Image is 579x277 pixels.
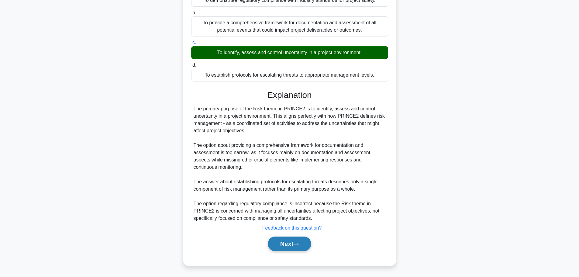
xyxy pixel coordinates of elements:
[262,225,322,230] a: Feedback on this question?
[192,40,196,45] span: c.
[268,237,311,251] button: Next
[194,105,386,222] div: The primary purpose of the Risk theme in PRINCE2 is to identify, assess and control uncertainty i...
[191,46,388,59] div: To identify, assess and control uncertainty in a project environment.
[191,16,388,36] div: To provide a comprehensive framework for documentation and assessment of all potential events tha...
[195,90,384,100] h3: Explanation
[192,62,196,68] span: d.
[191,69,388,81] div: To establish protocols for escalating threats to appropriate management levels.
[192,10,196,15] span: b.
